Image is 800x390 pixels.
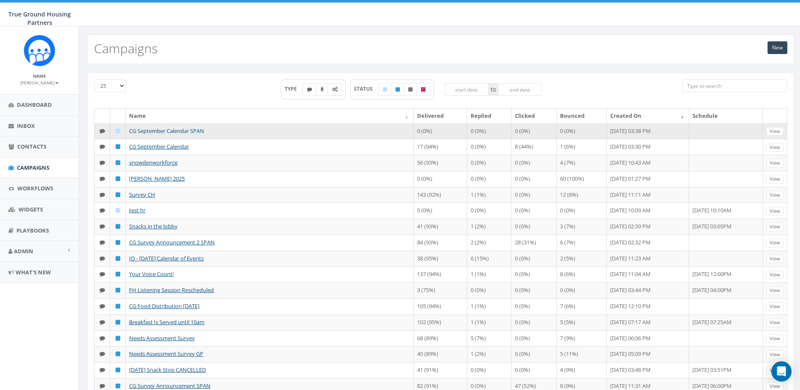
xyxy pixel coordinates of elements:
td: 68 (89%) [414,330,467,347]
td: [DATE] 03:48 PM [607,362,689,378]
td: 0 (0%) [467,123,512,139]
a: Snacks in the lobby [129,222,178,230]
td: 41 (91%) [414,362,467,378]
small: Name [33,73,46,79]
label: Ringless Voice Mail [316,83,329,96]
td: 2 (2%) [467,235,512,251]
i: Published [116,240,120,245]
a: View [766,302,784,311]
td: 102 (95%) [414,314,467,330]
td: [DATE] 03:38 PM [607,123,689,139]
td: 2 (5%) [557,251,607,267]
i: Text SMS [100,256,105,261]
i: Text SMS [100,320,105,325]
span: Playbooks [16,227,49,234]
span: Workflows [17,184,53,192]
label: Automated Message [328,83,342,96]
td: 4 (9%) [557,362,607,378]
td: 41 (93%) [414,219,467,235]
td: [DATE] 11:11 AM [607,187,689,203]
td: [DATE] 10:10AM [689,203,763,219]
th: Schedule [689,108,763,123]
td: [DATE] 10:43 AM [607,155,689,171]
i: Text SMS [100,271,105,277]
td: [DATE] 03:30 PM [607,139,689,155]
input: Type to search [682,79,787,92]
a: snowdenworkforce [129,159,178,166]
i: Draft [383,87,387,92]
td: 0 (0%) [467,362,512,378]
td: 0 (0%) [512,187,557,203]
td: 0 (0%) [414,171,467,187]
td: [DATE] 07:17 AM [607,314,689,330]
td: [DATE] 05:09 PM [607,346,689,362]
td: 143 (92%) [414,187,467,203]
td: 8 (44%) [512,139,557,155]
td: 0 (0%) [467,203,512,219]
i: Published [116,256,120,261]
td: [DATE] 11:04 AM [607,266,689,282]
a: View [766,207,784,216]
td: [DATE] 03:51PM [689,362,763,378]
span: Inbox [17,122,35,130]
span: Admin [14,247,33,255]
i: Text SMS [100,144,105,149]
td: [DATE] 10:09 AM [607,203,689,219]
td: 137 (94%) [414,266,467,282]
th: Name: activate to sort column ascending [126,108,414,123]
i: Ringless Voice Mail [321,87,324,92]
td: 0 (0%) [467,282,512,298]
td: [DATE] 11:23 AM [607,251,689,267]
i: Unpublished [408,87,412,92]
td: 0 (0%) [414,123,467,139]
td: 7 (9%) [557,330,607,347]
td: 1 (1%) [467,314,512,330]
span: Dashboard [17,101,52,108]
a: [PERSON_NAME] [20,79,59,86]
a: View [766,238,784,247]
label: Unpublished [404,83,417,96]
a: View [766,222,784,231]
td: 0 (0%) [467,171,512,187]
td: 0 (0%) [512,219,557,235]
a: Your Voice Count! [129,270,174,278]
a: View [766,271,784,279]
th: Replied [467,108,512,123]
td: 1 (1%) [467,298,512,314]
a: CG Food Distribution [DATE] [129,302,199,310]
td: 7 (6%) [557,298,607,314]
td: 0 (0%) [512,266,557,282]
a: test hr [129,206,145,214]
td: 0 (0%) [512,314,557,330]
span: STATUS [354,85,379,92]
td: 1 (2%) [467,219,512,235]
i: Published [116,367,120,373]
td: 12 (8%) [557,187,607,203]
td: [DATE] 02:32 PM [607,235,689,251]
i: Published [116,287,120,293]
a: CG Survey Announcement 2 SPAN [129,238,215,246]
i: Text SMS [100,383,105,389]
i: Published [116,224,120,229]
i: Text SMS [100,303,105,309]
td: [DATE] 03:05PM [689,219,763,235]
i: Text SMS [100,240,105,245]
td: [DATE] 12:00PM [689,266,763,282]
span: True Ground Housing Partners [8,10,71,27]
i: Text SMS [100,224,105,229]
td: 0 (0%) [512,330,557,347]
i: Published [116,144,120,149]
td: 0 (0%) [512,203,557,219]
i: Text SMS [100,176,105,181]
td: 0 (0%) [557,203,607,219]
label: Published [391,83,404,96]
i: Text SMS [100,351,105,357]
i: Text SMS [100,128,105,134]
a: View [766,159,784,168]
a: View [766,143,784,152]
span: What's New [16,268,51,276]
a: [PERSON_NAME] 2025 [129,175,185,182]
i: Text SMS [100,367,105,373]
th: Delivered [414,108,467,123]
td: 40 (89%) [414,346,467,362]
